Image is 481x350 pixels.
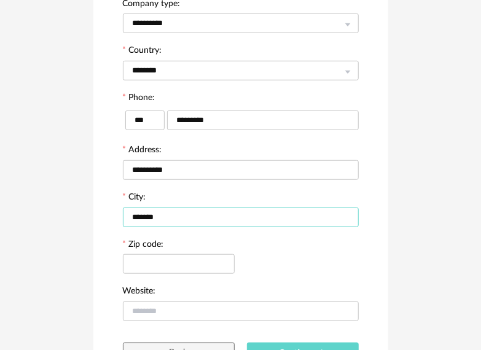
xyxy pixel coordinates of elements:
label: Phone: [123,93,155,104]
label: Website: [123,287,156,298]
label: Zip code: [123,240,164,251]
label: Country: [123,46,162,57]
label: Address: [123,146,162,157]
label: City: [123,193,146,204]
